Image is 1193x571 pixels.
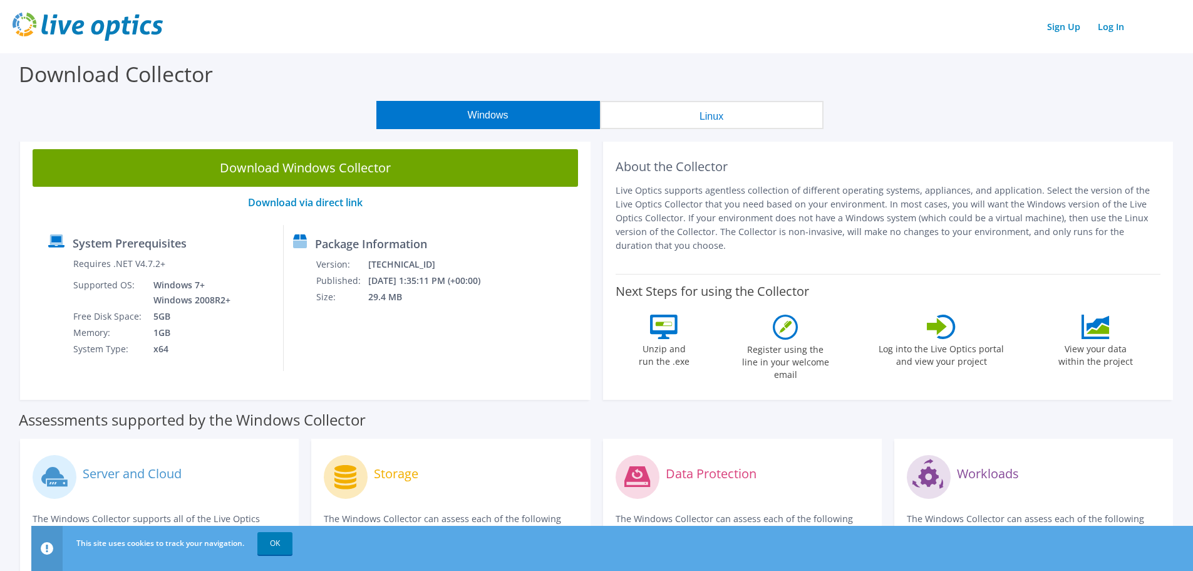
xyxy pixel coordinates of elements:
[13,13,163,41] img: live_optics_svg.svg
[374,468,418,480] label: Storage
[738,340,832,381] label: Register using the line in your welcome email
[144,277,233,308] td: Windows 7+ Windows 2008R2+
[73,308,144,325] td: Free Disk Space:
[73,325,144,341] td: Memory:
[1041,18,1087,36] a: Sign Up
[907,512,1160,540] p: The Windows Collector can assess each of the following applications.
[315,238,427,250] label: Package Information
[33,149,578,187] a: Download Windows Collector
[19,414,366,426] label: Assessments supported by the Windows Collector
[73,258,165,270] label: Requires .NET V4.7.2+
[878,339,1004,368] label: Log into the Live Optics portal and view your project
[83,468,182,480] label: Server and Cloud
[1092,18,1130,36] a: Log In
[73,341,144,357] td: System Type:
[376,101,600,129] button: Windows
[616,284,809,299] label: Next Steps for using the Collector
[76,538,244,548] span: This site uses cookies to track your navigation.
[957,468,1019,480] label: Workloads
[616,159,1161,174] h2: About the Collector
[144,325,233,341] td: 1GB
[666,468,757,480] label: Data Protection
[368,256,497,273] td: [TECHNICAL_ID]
[368,273,497,289] td: [DATE] 1:35:11 PM (+00:00)
[19,60,213,88] label: Download Collector
[144,308,233,325] td: 5GB
[144,341,233,357] td: x64
[616,512,869,540] p: The Windows Collector can assess each of the following DPS applications.
[248,196,363,209] a: Download via direct link
[316,289,368,305] td: Size:
[600,101,824,129] button: Linux
[324,512,577,540] p: The Windows Collector can assess each of the following storage systems.
[1050,339,1140,368] label: View your data within the project
[73,277,144,308] td: Supported OS:
[257,532,292,555] a: OK
[635,339,693,368] label: Unzip and run the .exe
[368,289,497,305] td: 29.4 MB
[73,237,187,249] label: System Prerequisites
[316,273,368,289] td: Published:
[33,512,286,540] p: The Windows Collector supports all of the Live Optics compute and cloud assessments.
[616,184,1161,253] p: Live Optics supports agentless collection of different operating systems, appliances, and applica...
[316,256,368,273] td: Version:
